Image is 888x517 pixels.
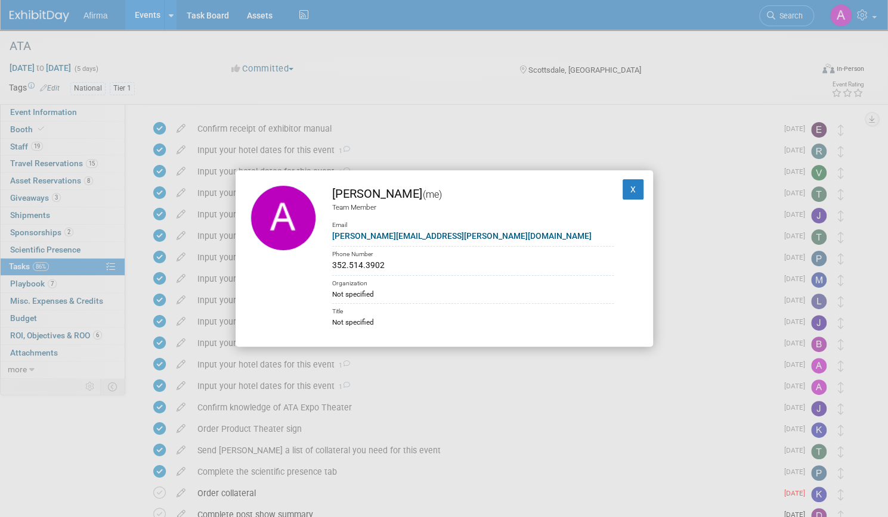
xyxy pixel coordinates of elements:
[332,246,614,260] div: Phone Number
[332,203,614,213] div: Team Member
[332,231,592,241] a: [PERSON_NAME][EMAIL_ADDRESS][PERSON_NAME][DOMAIN_NAME]
[332,275,614,289] div: Organization
[332,259,614,272] div: 352.514.3902
[332,303,614,317] div: Title
[332,289,614,300] div: Not specified
[332,317,614,328] div: Not specified
[332,213,614,230] div: Email
[332,185,614,203] div: [PERSON_NAME]
[422,189,442,200] span: (me)
[250,185,316,251] img: Amy Emerson
[623,179,644,200] button: X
